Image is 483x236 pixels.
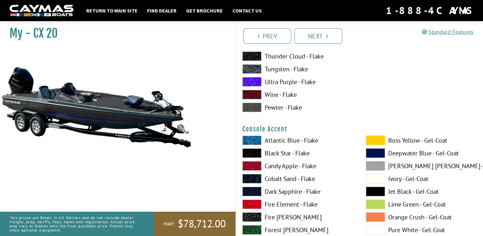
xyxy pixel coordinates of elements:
label: Dark Sapphire - Flake [242,187,353,196]
label: Wine - Flake [242,90,353,99]
label: Cobalt Sand - Flake [242,174,353,184]
img: white-logo-c9c8dbefe5ff5ceceb0f0178aa75bf4bb51f6bca0971e226c86eb53dfe498488.png [10,5,73,17]
h1: My - CX 20 [10,26,219,41]
label: Fire Element - Flake [242,200,353,209]
label: Black Star - Flake [242,148,353,158]
a: Next [294,28,342,44]
label: Atlantic Blue - Flake [242,136,353,145]
a: Prev [243,28,291,44]
p: *All prices are Retail in US Dollars and do not include dealer freight, prep, tariffs, fees, taxe... [10,212,140,236]
label: Pure White - Gel-Coat [366,225,477,235]
label: Ivory - Gel-Coat [366,174,477,184]
h4: Console Accent [242,125,477,133]
div: 1-888-4CAYMAS [386,4,473,18]
a: Return to main site [83,6,141,15]
a: Get Brochure [183,6,226,15]
a: Standard Features [422,28,473,35]
label: Ultra Purple - Flake [242,77,353,87]
label: Lime Green - Gel-Coat [366,200,477,209]
label: Pewter - Flake [242,103,353,112]
label: [PERSON_NAME] [PERSON_NAME] - Gel-Coat [366,161,477,171]
label: Tungsten - Flake [242,64,353,74]
a: Contact Us [229,6,265,15]
label: Jet Black - Gel-Coat [366,187,477,196]
span: MAP: [163,221,175,227]
label: Candy Apple - Flake [242,161,353,171]
label: Orange Crush - Gel-Coat [366,212,477,222]
label: Forest [PERSON_NAME] [242,225,353,235]
label: Deepwater Blue - Gel-Coat [366,148,477,158]
span: $78,712.00 [178,217,226,231]
label: Thunder Cloud - Flake [242,51,353,61]
a: Find Dealer [144,6,180,15]
label: Boss Yellow - Gel-Coat [366,136,477,145]
a: MAP:$78,712.00 [154,212,235,236]
label: Fire [PERSON_NAME] [242,212,353,222]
